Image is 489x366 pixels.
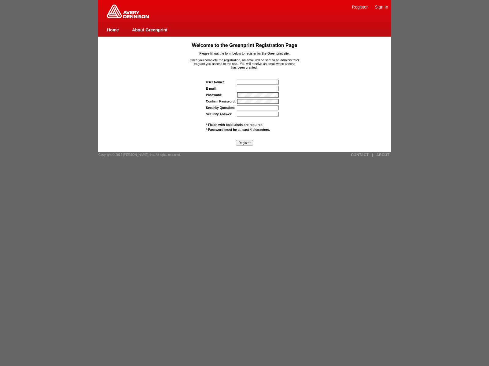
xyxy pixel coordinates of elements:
[236,140,253,145] input: Register
[110,43,380,48] h1: Welcome to the Greenprint Registration Page
[107,5,149,18] img: Home
[107,27,119,32] a: Home
[206,99,236,103] label: Confirm Password:
[376,153,389,157] a: ABOUT
[98,153,181,156] span: Copyright © 2012 [PERSON_NAME], Inc. All rights reserved.
[206,123,263,127] span: * Fields with bold labels are required.
[351,153,369,157] a: CONTACT
[107,15,149,19] a: Greenprint
[352,5,368,9] a: Register
[206,93,222,97] label: Password:
[372,153,373,157] a: |
[206,87,217,90] label: E-mail:
[110,58,380,69] p: Once you complete the registration, an email will be sent to an administrator to grant you access...
[375,5,388,9] a: Sign In
[206,80,224,84] strong: User Name:
[132,27,167,32] a: About Greenprint
[206,112,233,116] label: Security Answer:
[206,128,270,131] span: * Password must be at least 4 characters.
[110,52,380,55] p: Please fill out the form below to register for the Greenprint site.
[206,106,235,109] label: Security Question:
